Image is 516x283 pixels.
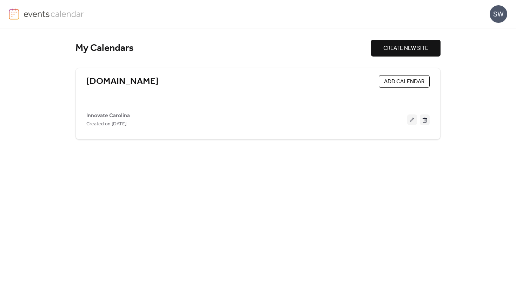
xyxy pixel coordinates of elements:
div: My Calendars [75,42,371,54]
img: logo [9,8,19,20]
span: ADD CALENDAR [384,78,424,86]
a: Innovate Carolina [86,114,130,118]
span: CREATE NEW SITE [383,44,428,53]
span: Created on [DATE] [86,120,126,129]
button: ADD CALENDAR [379,75,430,88]
img: logo-type [24,8,84,19]
span: Innovate Carolina [86,112,130,120]
a: [DOMAIN_NAME] [86,76,159,87]
button: CREATE NEW SITE [371,40,441,57]
div: SW [490,5,507,23]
